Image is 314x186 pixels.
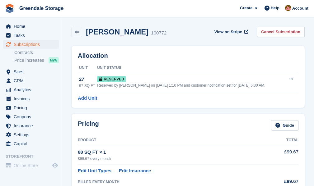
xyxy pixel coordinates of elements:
[14,139,51,148] span: Capital
[292,5,308,11] span: Account
[14,57,44,63] span: Price increases
[14,50,59,56] a: Contracts
[78,149,262,156] div: 68 SQ FT × 1
[271,120,298,130] a: Guide
[5,4,14,13] img: stora-icon-8386f47178a22dfd0bd8f6a31ec36ba5ce8667c1dd55bd0f319d3a0aa187defe.svg
[3,121,59,130] a: menu
[78,120,99,130] h2: Pricing
[262,145,298,165] td: £99.67
[3,85,59,94] a: menu
[78,167,111,175] a: Edit Unit Types
[78,135,262,145] th: Product
[3,112,59,121] a: menu
[78,95,97,102] a: Add Unit
[14,161,51,170] span: Online Store
[86,28,148,36] h2: [PERSON_NAME]
[3,94,59,103] a: menu
[285,5,291,11] img: Justin Swingler
[78,52,298,59] h2: Allocation
[240,5,252,11] span: Create
[3,130,59,139] a: menu
[119,167,151,175] a: Edit Insurance
[3,40,59,49] a: menu
[3,76,59,85] a: menu
[14,130,51,139] span: Settings
[262,178,298,185] div: £99.67
[271,5,279,11] span: Help
[214,29,242,35] span: View on Stripe
[78,179,262,185] div: BILLED EVERY MONTH
[14,22,51,31] span: Home
[14,103,51,112] span: Pricing
[3,103,59,112] a: menu
[262,135,298,145] th: Total
[14,85,51,94] span: Analytics
[14,40,51,49] span: Subscriptions
[14,57,59,64] a: Price increases NEW
[14,76,51,85] span: CRM
[14,112,51,121] span: Coupons
[79,76,97,83] div: 27
[17,3,66,13] a: Greendale Storage
[3,139,59,148] a: menu
[14,94,51,103] span: Invoices
[51,162,59,169] a: Preview store
[97,63,284,73] th: Unit Status
[3,67,59,76] a: menu
[78,63,97,73] th: Unit
[14,67,51,76] span: Sites
[212,27,250,37] a: View on Stripe
[6,153,62,160] span: Storefront
[79,83,97,88] div: 67 SQ FT
[14,31,51,40] span: Tasks
[14,121,51,130] span: Insurance
[3,31,59,40] a: menu
[3,161,59,170] a: menu
[151,29,166,37] div: 100772
[97,83,284,88] div: Reserved by [PERSON_NAME] on [DATE] 1:10 PM and customer notification set for [DATE] 6:00 AM.
[3,22,59,31] a: menu
[78,156,262,161] div: £99.67 every month
[49,57,59,63] div: NEW
[257,27,305,37] a: Cancel Subscription
[97,76,126,82] span: Reserved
